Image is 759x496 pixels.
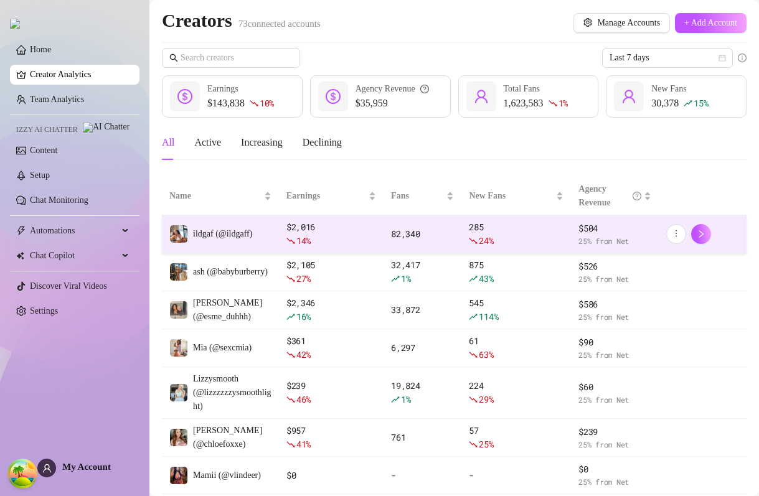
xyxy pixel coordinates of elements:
span: 25 % from Net [578,349,651,361]
img: Mia (@sexcmia) [170,339,187,357]
a: Creator Analytics [30,65,130,85]
div: $143,838 [207,96,274,111]
span: $ 526 [578,260,651,273]
span: rise [391,395,400,404]
button: Open Tanstack query devtools [10,461,35,486]
span: fall [286,274,295,283]
span: $ 504 [578,222,651,235]
span: 27 % [296,273,311,284]
span: $ 239 [578,425,651,439]
span: 42 % [296,349,311,360]
div: 33,872 [391,303,454,317]
span: $ 60 [578,380,651,394]
span: 25 % from Net [578,439,651,451]
a: Team Analytics [30,95,84,104]
span: 73 connected accounts [238,19,321,29]
button: + Add Account [675,13,747,33]
div: Agency Revenue [356,82,429,96]
span: rise [286,312,295,321]
div: $ 957 [286,424,376,451]
span: fall [469,236,478,245]
span: 25 % from Net [578,235,651,247]
span: 25 % from Net [578,476,651,488]
button: right [691,224,711,244]
div: 82,340 [391,227,454,241]
span: info-circle [738,54,747,62]
span: 63 % [479,349,493,360]
span: 10 % [260,97,274,109]
img: AI Chatter [83,123,130,133]
div: $ 239 [286,379,376,406]
img: logo.svg [10,19,20,29]
span: New Fans [651,84,686,93]
div: 1,623,583 [504,96,568,111]
div: - [391,469,454,482]
span: $35,959 [356,96,429,111]
span: Earnings [207,84,238,93]
span: 25 % from Net [578,394,651,406]
div: Active [194,135,221,150]
span: 1 % [401,393,410,405]
span: question-circle [633,182,641,210]
div: 57 [469,424,563,451]
span: 1 % [401,273,410,284]
span: fall [286,236,295,245]
a: Discover Viral Videos [30,281,107,291]
span: 25 % from Net [578,273,651,285]
span: $ 586 [578,297,651,311]
span: rise [391,274,400,283]
span: 25 % from Net [578,311,651,323]
span: fall [250,99,258,108]
span: Mamii (@vlindeer) [193,470,261,480]
span: fall [286,440,295,449]
div: 32,417 [391,258,454,286]
a: Setup [30,171,50,180]
img: Chloe (@chloefoxxe) [170,429,187,446]
div: 30,378 [651,96,708,111]
div: $ 0 [286,469,376,482]
div: - [469,469,563,482]
span: 15 % [694,97,708,109]
span: New Fans [469,189,554,203]
a: Home [30,45,51,54]
th: Fans [384,177,461,215]
span: 25 % [479,438,493,450]
div: 6,297 [391,341,454,355]
span: 14 % [296,235,311,246]
input: Search creators [181,51,283,65]
span: dollar-circle [326,89,341,104]
button: Manage Accounts [573,13,670,33]
span: rise [469,274,478,283]
span: + Add Account [684,18,737,28]
span: ash (@babyburberry) [193,267,268,276]
div: 224 [469,379,563,406]
div: 761 [391,431,454,444]
span: 46 % [296,393,311,405]
span: user [621,89,636,104]
div: 61 [469,334,563,362]
img: Mamii (@vlindeer) [170,467,187,484]
span: thunderbolt [16,226,26,236]
th: New Fans [461,177,571,215]
img: ildgaf (@ildgaff) [170,225,187,243]
span: user [474,89,489,104]
a: Settings [30,306,58,316]
span: Total Fans [504,84,540,93]
div: Agency Revenue [578,182,641,210]
h2: Creators [162,9,321,32]
img: Esmeralda (@esme_duhhh) [170,301,187,319]
span: $ 0 [578,462,651,476]
span: dollar-circle [177,89,192,104]
span: [PERSON_NAME] (@chloefoxxe) [193,426,262,449]
a: Chat Monitoring [30,195,88,205]
span: Earnings [286,189,366,203]
span: setting [583,18,592,27]
span: Izzy AI Chatter [16,124,78,136]
span: Chat Copilot [30,246,118,266]
span: 41 % [296,438,311,450]
span: Name [169,189,262,203]
div: $ 2,105 [286,258,376,286]
span: 1 % [559,97,568,109]
span: Fans [391,189,444,203]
